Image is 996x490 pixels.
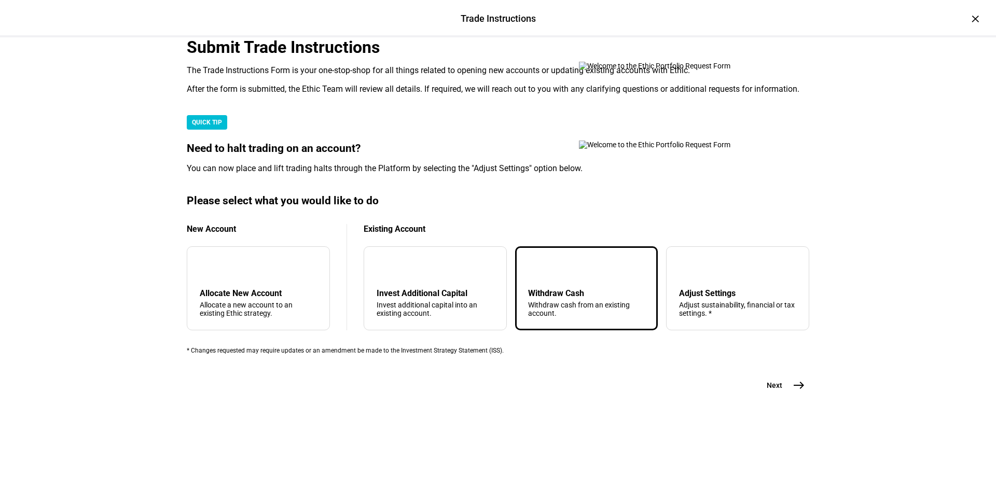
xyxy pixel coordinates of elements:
[187,347,809,354] div: * Changes requested may require updates or an amendment be made to the Investment Strategy Statem...
[187,194,809,207] div: Please select what you would like to do
[187,37,809,57] div: Submit Trade Instructions
[187,224,330,234] div: New Account
[187,163,809,174] div: You can now place and lift trading halts through the Platform by selecting the "Adjust Settings" ...
[679,259,696,276] mat-icon: tune
[679,301,796,317] div: Adjust sustainability, financial or tax settings. *
[379,261,391,274] mat-icon: arrow_downward
[187,65,809,76] div: The Trade Instructions Form is your one-stop-shop for all things related to opening new accounts ...
[528,288,645,298] div: Withdraw Cash
[754,375,809,396] button: Next
[579,141,766,149] img: Welcome to the Ethic Portfolio Request Form
[377,301,494,317] div: Invest additional capital into an existing account.
[377,288,494,298] div: Invest Additional Capital
[793,379,805,391] mat-icon: east
[187,142,809,155] div: Need to halt trading on an account?
[461,12,536,25] div: Trade Instructions
[202,261,214,274] mat-icon: add
[579,62,766,70] img: Welcome to the Ethic Portfolio Request Form
[200,301,317,317] div: Allocate a new account to an existing Ethic strategy.
[528,301,645,317] div: Withdraw cash from an existing account.
[530,261,543,274] mat-icon: arrow_upward
[967,10,984,27] div: ×
[187,115,227,130] div: QUICK TIP
[187,84,809,94] div: After the form is submitted, the Ethic Team will review all details. If required, we will reach o...
[679,288,796,298] div: Adjust Settings
[364,224,809,234] div: Existing Account
[200,288,317,298] div: Allocate New Account
[767,380,782,390] span: Next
